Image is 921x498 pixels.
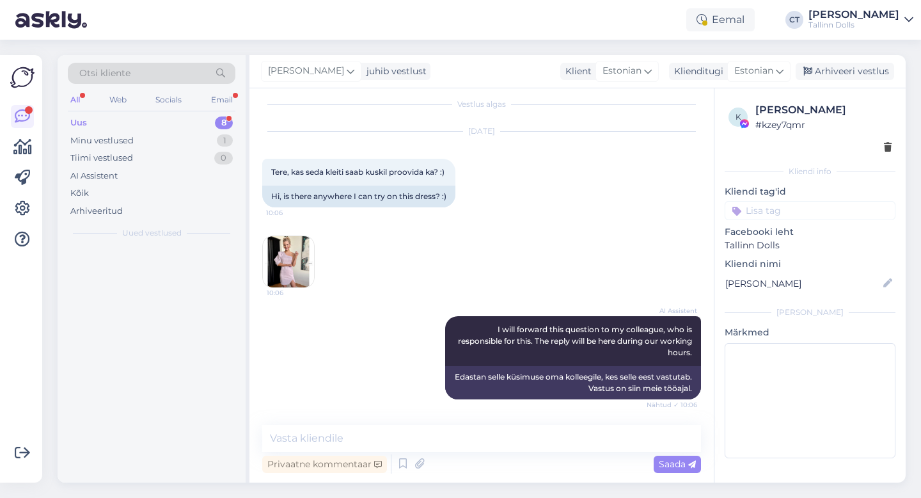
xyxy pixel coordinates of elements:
[70,170,118,182] div: AI Assistent
[808,10,899,20] div: [PERSON_NAME]
[70,205,123,218] div: Arhiveeritud
[785,11,803,29] div: CT
[686,8,755,31] div: Eemal
[209,92,235,108] div: Email
[262,125,701,137] div: [DATE]
[70,116,87,129] div: Uus
[725,225,895,239] p: Facebooki leht
[725,326,895,339] p: Märkmed
[659,458,696,470] span: Saada
[808,20,899,30] div: Tallinn Dolls
[445,366,701,399] div: Edastan selle küsimuse oma kolleegile, kes selle eest vastutab. Vastus on siin meie tööajal.
[70,134,134,147] div: Minu vestlused
[79,67,130,80] span: Otsi kliente
[649,306,697,316] span: AI Assistent
[725,239,895,252] p: Tallinn Dolls
[70,152,133,165] div: Tiimi vestlused
[262,99,701,110] div: Vestlus algas
[268,64,344,78] span: [PERSON_NAME]
[262,456,387,473] div: Privaatne kommentaar
[647,400,697,410] span: Nähtud ✓ 10:06
[361,65,427,78] div: juhib vestlust
[214,152,233,165] div: 0
[669,65,723,78] div: Klienditugi
[725,185,895,198] p: Kliendi tag'id
[808,10,913,30] a: [PERSON_NAME]Tallinn Dolls
[725,201,895,220] input: Lisa tag
[734,64,773,78] span: Estonian
[725,166,895,177] div: Kliendi info
[263,236,314,287] img: Attachment
[560,65,592,78] div: Klient
[68,92,83,108] div: All
[267,288,315,298] span: 10:06
[602,64,642,78] span: Estonian
[725,257,895,271] p: Kliendi nimi
[215,116,233,129] div: 8
[10,65,35,90] img: Askly Logo
[755,118,892,132] div: # kzey7qmr
[122,227,182,239] span: Uued vestlused
[796,63,894,80] div: Arhiveeri vestlus
[153,92,184,108] div: Socials
[70,187,89,200] div: Kõik
[266,208,314,218] span: 10:06
[725,307,895,318] div: [PERSON_NAME]
[107,92,129,108] div: Web
[271,167,445,177] span: Tere, kas seda kleiti saab kuskil proovida ka? :)
[725,277,881,291] input: Lisa nimi
[736,112,741,122] span: k
[262,186,455,207] div: Hi, is there anywhere I can try on this dress? :)
[217,134,233,147] div: 1
[755,102,892,118] div: [PERSON_NAME]
[458,325,694,357] span: I will forward this question to my colleague, who is responsible for this. The reply will be here...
